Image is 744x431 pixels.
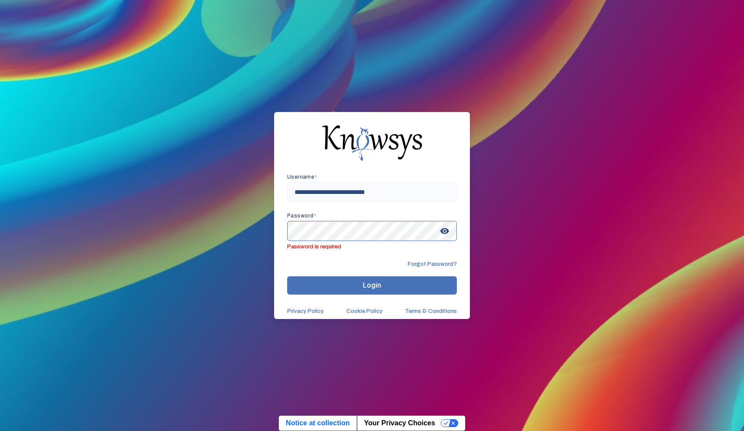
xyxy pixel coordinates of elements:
[279,416,357,431] a: Notice at collection
[287,276,457,295] button: Login
[287,174,318,180] app-required-indication: Username
[437,223,452,239] span: visibility
[363,281,381,289] span: Login
[287,308,324,315] a: Privacy Policy
[408,261,457,268] span: Forgot Password?
[346,308,382,315] a: Cookie Policy
[287,213,317,219] app-required-indication: Password
[322,125,422,161] img: knowsys-logo.png
[357,416,465,431] button: Your Privacy Choices
[287,241,457,250] span: Password is required
[405,308,457,315] a: Terms & Conditions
